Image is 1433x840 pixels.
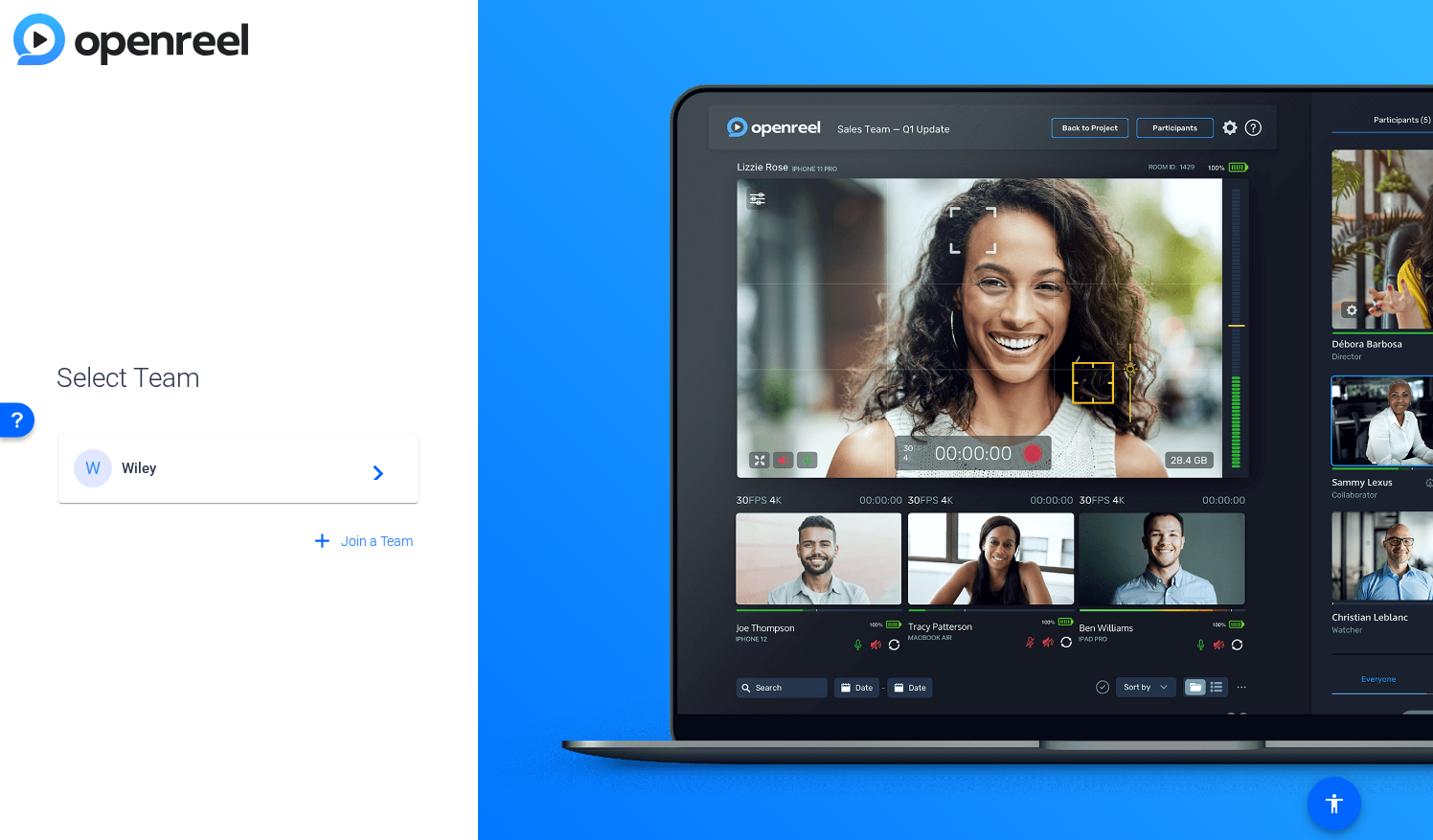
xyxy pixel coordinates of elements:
mat-icon: accessibility [1323,792,1346,815]
mat-icon: add [310,530,334,554]
span: Wiley [122,460,361,477]
span: Select Team [57,358,421,398]
span: Join a Team [341,532,413,552]
button: Join a Team [303,524,421,558]
img: blue-gradient.svg [13,13,248,65]
mat-icon: navigate_next [361,457,384,480]
div: W [74,449,112,488]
